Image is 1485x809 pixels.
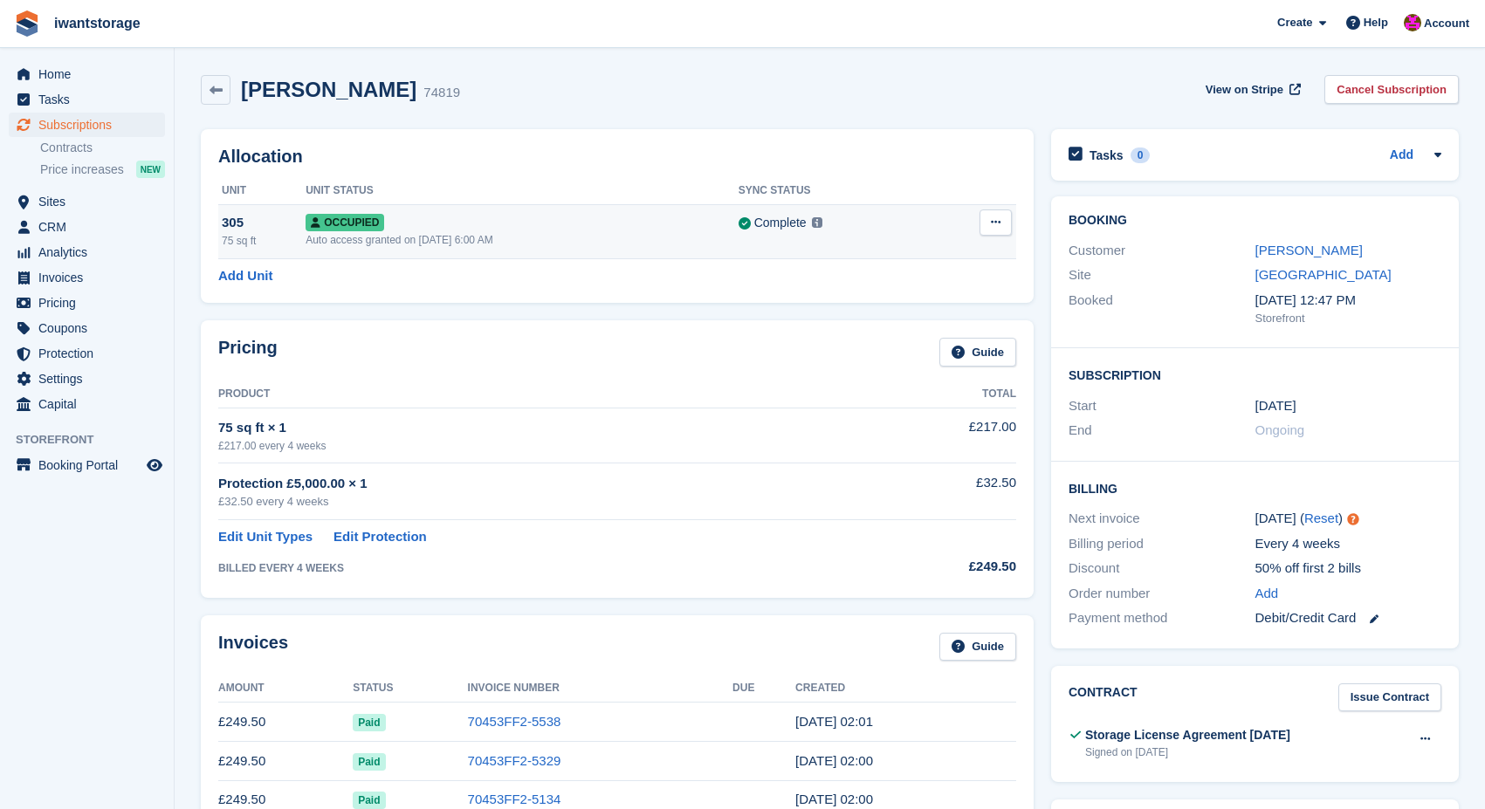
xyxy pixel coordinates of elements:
td: £249.50 [218,742,353,781]
div: Start [1069,396,1255,416]
div: Customer [1069,241,1255,261]
h2: Invoices [218,633,288,662]
th: Amount [218,675,353,703]
a: Issue Contract [1338,683,1441,712]
a: [GEOGRAPHIC_DATA] [1255,267,1392,282]
a: menu [9,189,165,214]
a: menu [9,392,165,416]
td: £249.50 [218,703,353,742]
span: Occupied [306,214,384,231]
a: Add [1255,584,1279,604]
th: Total [869,381,1016,408]
a: menu [9,113,165,137]
a: menu [9,265,165,290]
h2: Contract [1069,683,1138,712]
img: icon-info-grey-7440780725fd019a000dd9b08b2336e03edf1995a4989e88bcd33f0948082b44.svg [812,217,822,228]
div: Signed on [DATE] [1085,744,1290,760]
span: Account [1424,15,1469,32]
div: [DATE] ( ) [1255,509,1442,529]
a: View on Stripe [1199,75,1304,104]
h2: [PERSON_NAME] [241,78,416,101]
a: menu [9,341,165,366]
div: Discount [1069,559,1255,579]
span: Analytics [38,240,143,264]
a: Reset [1304,511,1338,525]
div: Protection £5,000.00 × 1 [218,474,869,494]
div: 50% off first 2 bills [1255,559,1442,579]
div: 0 [1131,147,1151,163]
td: £217.00 [869,408,1016,463]
span: Ongoing [1255,422,1305,437]
span: Price increases [40,161,124,178]
th: Unit [218,177,306,205]
div: £217.00 every 4 weeks [218,438,869,454]
h2: Allocation [218,147,1016,167]
a: menu [9,367,165,391]
th: Product [218,381,869,408]
a: Edit Protection [333,527,427,547]
a: 70453FF2-5538 [468,714,561,729]
a: [PERSON_NAME] [1255,243,1363,257]
span: Help [1364,14,1388,31]
div: Site [1069,265,1255,285]
div: BILLED EVERY 4 WEEKS [218,560,869,576]
img: stora-icon-8386f47178a22dfd0bd8f6a31ec36ba5ce8667c1dd55bd0f319d3a0aa187defe.svg [14,10,40,37]
a: Preview store [144,455,165,476]
h2: Booking [1069,214,1441,228]
a: menu [9,453,165,477]
div: Storage License Agreement [DATE] [1085,726,1290,744]
h2: Tasks [1090,147,1124,163]
span: Capital [38,392,143,416]
span: Paid [353,753,385,771]
a: menu [9,291,165,315]
a: menu [9,215,165,239]
div: Auto access granted on [DATE] 6:00 AM [306,232,739,248]
span: Tasks [38,87,143,112]
span: Invoices [38,265,143,290]
div: 74819 [423,83,460,103]
div: Next invoice [1069,509,1255,529]
div: Tooltip anchor [1345,511,1361,527]
div: Complete [754,214,807,232]
a: iwantstorage [47,9,148,38]
a: Cancel Subscription [1324,75,1459,104]
th: Status [353,675,467,703]
div: NEW [136,161,165,178]
span: View on Stripe [1206,81,1283,99]
td: £32.50 [869,463,1016,520]
h2: Pricing [218,338,278,367]
span: Storefront [16,431,174,449]
span: Sites [38,189,143,214]
span: Settings [38,367,143,391]
time: 2025-03-01 01:00:00 UTC [1255,396,1296,416]
a: Add [1390,146,1413,166]
div: Payment method [1069,608,1255,628]
span: Pricing [38,291,143,315]
time: 2025-07-19 01:01:01 UTC [795,714,873,729]
div: Order number [1069,584,1255,604]
div: Booked [1069,291,1255,327]
th: Created [795,675,1016,703]
a: 70453FF2-5134 [468,792,561,806]
span: Booking Portal [38,453,143,477]
time: 2025-05-24 01:00:51 UTC [795,792,873,806]
h2: Subscription [1069,366,1441,383]
img: Jonathan [1404,14,1421,31]
div: £32.50 every 4 weeks [218,493,869,511]
span: Protection [38,341,143,366]
div: 75 sq ft [222,233,306,249]
th: Unit Status [306,177,739,205]
a: Guide [939,633,1016,662]
div: 75 sq ft × 1 [218,418,869,438]
a: menu [9,316,165,340]
div: End [1069,421,1255,441]
div: [DATE] 12:47 PM [1255,291,1442,311]
div: Storefront [1255,310,1442,327]
a: Price increases NEW [40,160,165,179]
div: Billing period [1069,534,1255,554]
div: Debit/Credit Card [1255,608,1442,628]
div: Every 4 weeks [1255,534,1442,554]
span: Coupons [38,316,143,340]
a: Contracts [40,140,165,156]
span: Create [1277,14,1312,31]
